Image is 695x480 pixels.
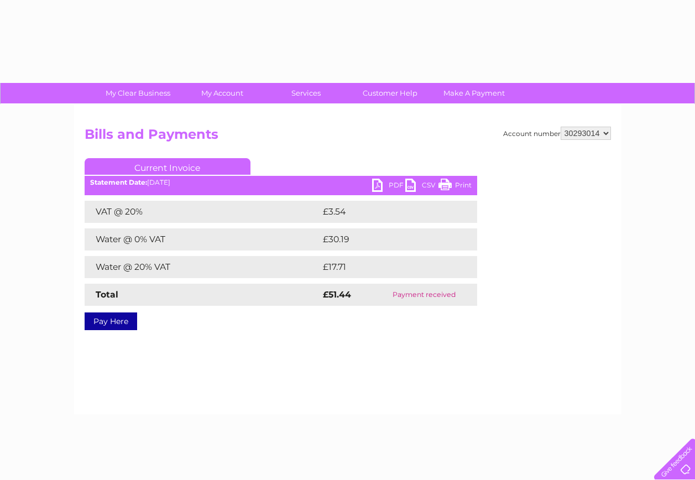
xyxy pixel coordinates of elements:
[260,83,352,103] a: Services
[320,228,454,251] td: £30.19
[176,83,268,103] a: My Account
[320,256,452,278] td: £17.71
[90,178,147,186] b: Statement Date:
[85,201,320,223] td: VAT @ 20%
[438,179,472,195] a: Print
[92,83,184,103] a: My Clear Business
[503,127,611,140] div: Account number
[323,289,351,300] strong: £51.44
[85,256,320,278] td: Water @ 20% VAT
[320,201,451,223] td: £3.54
[85,158,250,175] a: Current Invoice
[344,83,436,103] a: Customer Help
[372,284,477,306] td: Payment received
[85,312,137,330] a: Pay Here
[96,289,118,300] strong: Total
[85,127,611,148] h2: Bills and Payments
[372,179,405,195] a: PDF
[85,179,477,186] div: [DATE]
[429,83,520,103] a: Make A Payment
[85,228,320,251] td: Water @ 0% VAT
[405,179,438,195] a: CSV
